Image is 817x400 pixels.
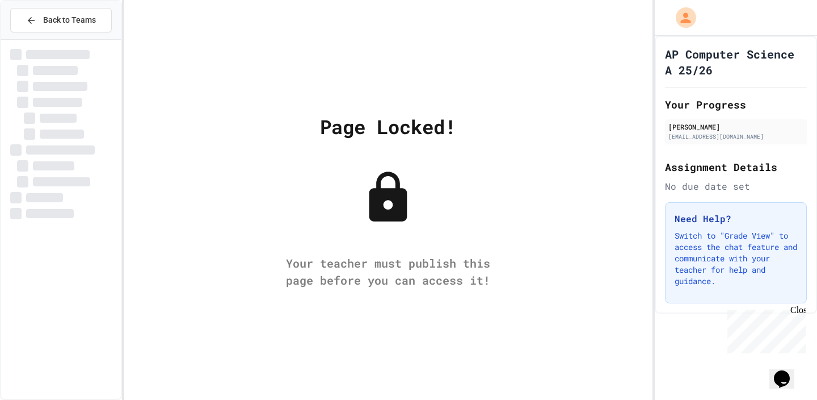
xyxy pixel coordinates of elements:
h2: Your Progress [665,97,807,113]
h3: Need Help? [675,212,797,226]
button: Back to Teams [10,8,112,32]
div: Page Locked! [320,112,456,141]
p: Switch to "Grade View" to access the chat feature and communicate with your teacher for help and ... [675,230,797,287]
div: No due date set [665,180,807,193]
span: Back to Teams [43,14,96,26]
div: [PERSON_NAME] [668,122,803,132]
div: Your teacher must publish this page before you can access it! [275,255,502,289]
h1: AP Computer Science A 25/26 [665,46,807,78]
h2: Assignment Details [665,159,807,175]
iframe: chat widget [769,355,806,389]
div: [EMAIL_ADDRESS][DOMAIN_NAME] [668,132,803,141]
div: Chat with us now!Close [5,5,78,72]
div: My Account [664,5,699,31]
iframe: chat widget [723,305,806,353]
